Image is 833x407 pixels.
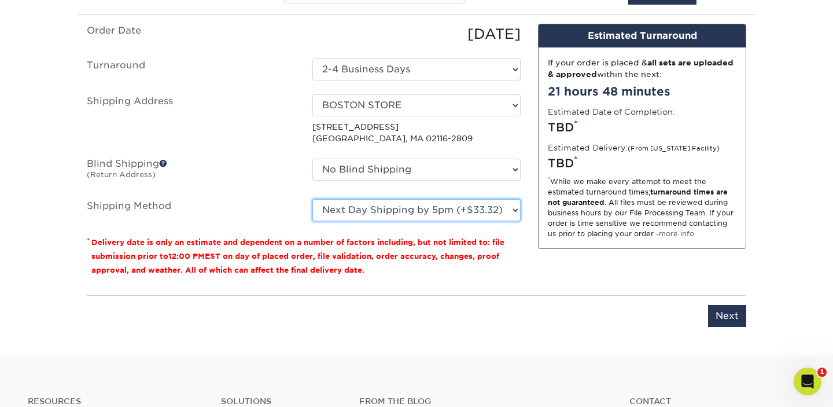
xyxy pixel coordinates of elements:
h4: Solutions [221,397,342,406]
div: While we make every attempt to meet the estimated turnaround times; . All files must be reviewed ... [548,177,736,239]
div: Estimated Turnaround [539,24,746,47]
p: [STREET_ADDRESS] [GEOGRAPHIC_DATA], MA 02116-2809 [312,121,521,145]
input: Next [708,305,746,327]
h4: Resources [28,397,204,406]
small: (Return Address) [87,170,156,179]
label: Turnaround [78,58,304,80]
label: Estimated Delivery: [548,142,720,153]
div: If your order is placed & within the next: [548,57,736,80]
span: 12:00 PM [168,252,205,261]
label: Shipping Method [78,199,304,221]
div: TBD [548,119,736,136]
strong: turnaround times are not guaranteed [548,188,728,207]
label: Blind Shipping [78,159,304,185]
label: Order Date [78,24,304,45]
a: more info [659,229,694,238]
div: TBD [548,155,736,172]
small: (From [US_STATE] Facility) [628,145,720,152]
iframe: Intercom live chat [794,368,821,395]
a: Contact [629,397,805,406]
label: Shipping Address [78,94,304,145]
small: Delivery date is only an estimate and dependent on a number of factors including, but not limited... [91,238,504,274]
div: 21 hours 48 minutes [548,83,736,100]
h4: From the Blog [359,397,599,406]
span: 1 [817,368,827,377]
div: [DATE] [304,24,529,45]
label: Estimated Date of Completion: [548,106,675,118]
